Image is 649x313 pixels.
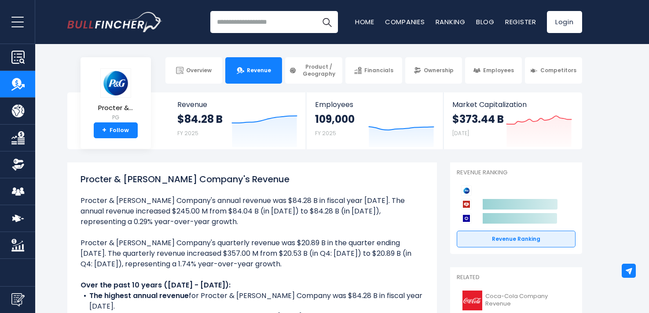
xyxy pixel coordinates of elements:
a: +Follow [94,122,138,138]
span: Market Capitalization [452,100,572,109]
b: The highest annual revenue [89,291,189,301]
strong: $373.44 B [452,112,504,126]
strong: 109,000 [315,112,355,126]
li: Procter & [PERSON_NAME] Company's quarterly revenue was $20.89 B in the quarter ending [DATE]. Th... [81,238,424,269]
a: Competitors [525,57,582,84]
img: KO logo [462,291,483,310]
a: Market Capitalization $373.44 B [DATE] [444,92,581,149]
a: Product / Geography [285,57,342,84]
a: Login [547,11,582,33]
a: Go to homepage [67,12,162,32]
span: Employees [483,67,514,74]
span: Overview [186,67,212,74]
a: Employees 109,000 FY 2025 [306,92,443,149]
li: for Procter & [PERSON_NAME] Company was $84.28 B in fiscal year [DATE]. [81,291,424,312]
span: Procter &... [98,104,133,112]
button: Search [316,11,338,33]
span: Revenue [247,67,271,74]
p: Revenue Ranking [457,169,576,177]
a: Revenue [225,57,282,84]
img: Ownership [11,158,25,171]
span: Competitors [540,67,576,74]
span: Ownership [424,67,454,74]
img: Bullfincher logo [67,12,162,32]
small: FY 2025 [177,129,198,137]
small: [DATE] [452,129,469,137]
a: Employees [465,57,522,84]
a: Overview [165,57,222,84]
a: Coca-Cola Company Revenue [457,288,576,313]
strong: + [102,126,106,134]
span: Product / Geography [299,63,338,77]
a: Companies [385,17,425,26]
img: Kimberly-Clark Corporation competitors logo [461,213,472,224]
a: Home [355,17,374,26]
small: PG [98,114,133,122]
strong: $84.28 B [177,112,223,126]
img: Colgate-Palmolive Company competitors logo [461,199,472,210]
span: Employees [315,100,434,109]
a: Procter &... PG [98,68,133,123]
a: Blog [476,17,495,26]
span: Financials [364,67,393,74]
p: Related [457,274,576,281]
a: Revenue Ranking [457,231,576,247]
a: Revenue $84.28 B FY 2025 [169,92,306,149]
small: FY 2025 [315,129,336,137]
li: Procter & [PERSON_NAME] Company's annual revenue was $84.28 B in fiscal year [DATE]. The annual r... [81,195,424,227]
b: Over the past 10 years ([DATE] - [DATE]): [81,280,231,290]
span: Revenue [177,100,297,109]
a: Financials [345,57,402,84]
a: Ownership [405,57,462,84]
h1: Procter & [PERSON_NAME] Company's Revenue [81,173,424,186]
a: Register [505,17,536,26]
img: Procter & Gamble Company competitors logo [461,185,472,196]
a: Ranking [436,17,466,26]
